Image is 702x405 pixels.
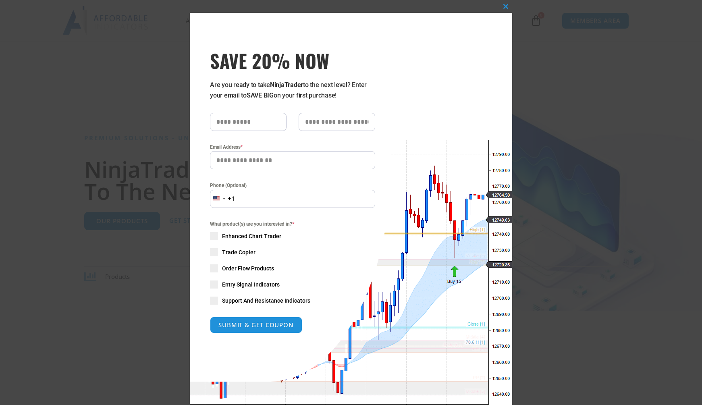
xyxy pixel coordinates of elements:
[210,80,375,101] p: Are you ready to take to the next level? Enter your email to on your first purchase!
[210,297,375,305] label: Support And Resistance Indicators
[210,280,375,289] label: Entry Signal Indicators
[210,264,375,272] label: Order Flow Products
[210,190,236,208] button: Selected country
[222,248,255,256] span: Trade Copier
[228,194,236,204] div: +1
[270,81,303,89] strong: NinjaTrader
[210,220,375,228] span: What product(s) are you interested in?
[210,317,302,333] button: SUBMIT & GET COUPON
[210,232,375,240] label: Enhanced Chart Trader
[210,181,375,189] label: Phone (Optional)
[222,232,281,240] span: Enhanced Chart Trader
[222,280,280,289] span: Entry Signal Indicators
[247,91,274,99] strong: SAVE BIG
[222,264,274,272] span: Order Flow Products
[222,297,310,305] span: Support And Resistance Indicators
[210,49,375,72] span: SAVE 20% NOW
[210,248,375,256] label: Trade Copier
[210,143,375,151] label: Email Address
